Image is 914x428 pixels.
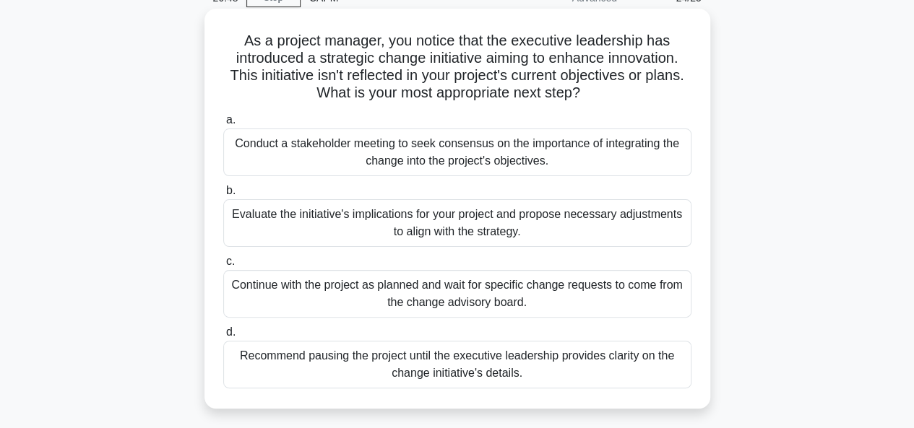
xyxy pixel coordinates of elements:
span: c. [226,255,235,267]
span: d. [226,326,236,338]
span: b. [226,184,236,196]
h5: As a project manager, you notice that the executive leadership has introduced a strategic change ... [222,32,693,102]
div: Evaluate the initiative's implications for your project and propose necessary adjustments to alig... [223,199,691,247]
div: Continue with the project as planned and wait for specific change requests to come from the chang... [223,270,691,318]
div: Conduct a stakeholder meeting to seek consensus on the importance of integrating the change into ... [223,128,691,176]
div: Recommend pausing the project until the executive leadership provides clarity on the change initi... [223,341,691,388]
span: a. [226,113,236,126]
